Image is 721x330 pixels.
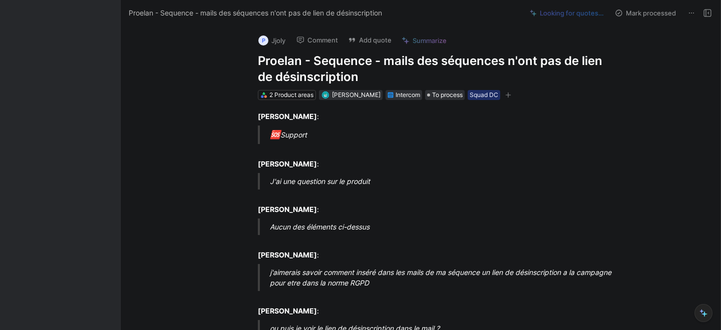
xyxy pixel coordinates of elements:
div: Aucun des éléments ci-dessus [270,221,616,232]
h1: Proelan - Sequence - mails des séquences n'ont pas de lien de désinscription [258,53,604,85]
button: Comment [292,33,342,47]
div: Squad DC [470,90,498,100]
div: : [258,295,604,316]
strong: [PERSON_NAME] [258,306,317,315]
img: avatar [322,92,328,97]
div: To process [425,90,465,100]
div: j'aimerais savoir comment inséré dans les mails de ma séquence un lien de désinscription a la cam... [270,267,616,288]
div: 2 Product areas [269,90,313,100]
div: : [258,193,604,214]
button: Summarize [397,33,451,47]
div: : [258,111,604,121]
div: : [258,239,604,260]
button: pJjoly [254,33,290,48]
div: Intercom [396,90,420,100]
button: Mark processed [610,6,680,20]
span: To process [432,90,463,100]
div: : [258,148,604,169]
strong: [PERSON_NAME] [258,205,317,213]
span: Summarize [413,36,447,45]
strong: [PERSON_NAME] [258,250,317,259]
strong: [PERSON_NAME] [258,112,317,120]
span: [PERSON_NAME] [332,91,381,98]
span: Proelan - Sequence - mails des séquences n'ont pas de lien de désinscription [129,7,382,19]
span: 🆘 [270,129,280,139]
div: J'ai une question sur le produit [270,176,616,186]
div: Support [270,128,616,141]
strong: [PERSON_NAME] [258,159,317,168]
button: Add quote [343,33,396,47]
button: Looking for quotes… [525,6,608,20]
div: p [258,35,268,45]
